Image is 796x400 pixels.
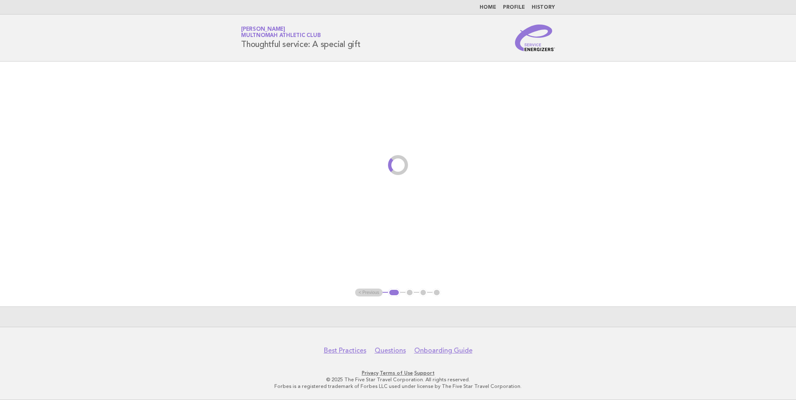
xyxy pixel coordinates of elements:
[480,5,496,10] a: Home
[503,5,525,10] a: Profile
[362,370,378,376] a: Privacy
[380,370,413,376] a: Terms of Use
[414,346,473,355] a: Onboarding Guide
[324,346,366,355] a: Best Practices
[241,27,361,49] h1: Thoughtful service: A special gift
[143,383,653,390] p: Forbes is a registered trademark of Forbes LLC used under license by The Five Star Travel Corpora...
[241,27,321,38] a: [PERSON_NAME]Multnomah Athletic Club
[375,346,406,355] a: Questions
[532,5,555,10] a: History
[515,25,555,51] img: Service Energizers
[241,33,321,39] span: Multnomah Athletic Club
[143,376,653,383] p: © 2025 The Five Star Travel Corporation. All rights reserved.
[414,370,435,376] a: Support
[143,370,653,376] p: · ·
